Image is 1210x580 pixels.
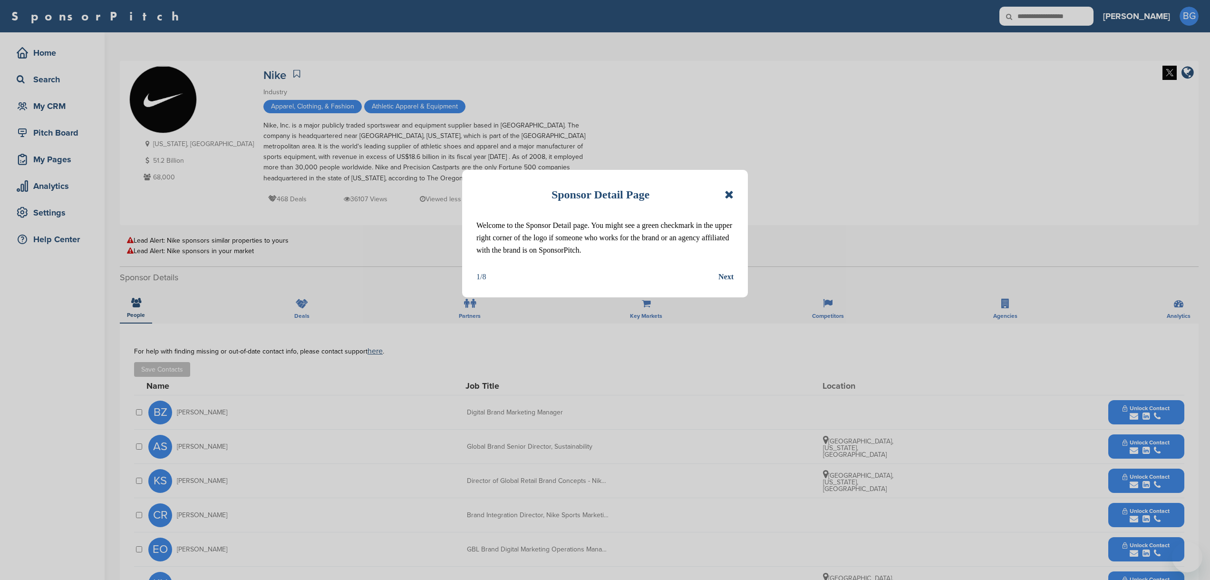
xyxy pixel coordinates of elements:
[476,271,486,283] div: 1/8
[1172,542,1202,572] iframe: Button to launch messaging window
[718,271,734,283] button: Next
[476,219,734,256] p: Welcome to the Sponsor Detail page. You might see a green checkmark in the upper right corner of ...
[552,184,649,205] h1: Sponsor Detail Page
